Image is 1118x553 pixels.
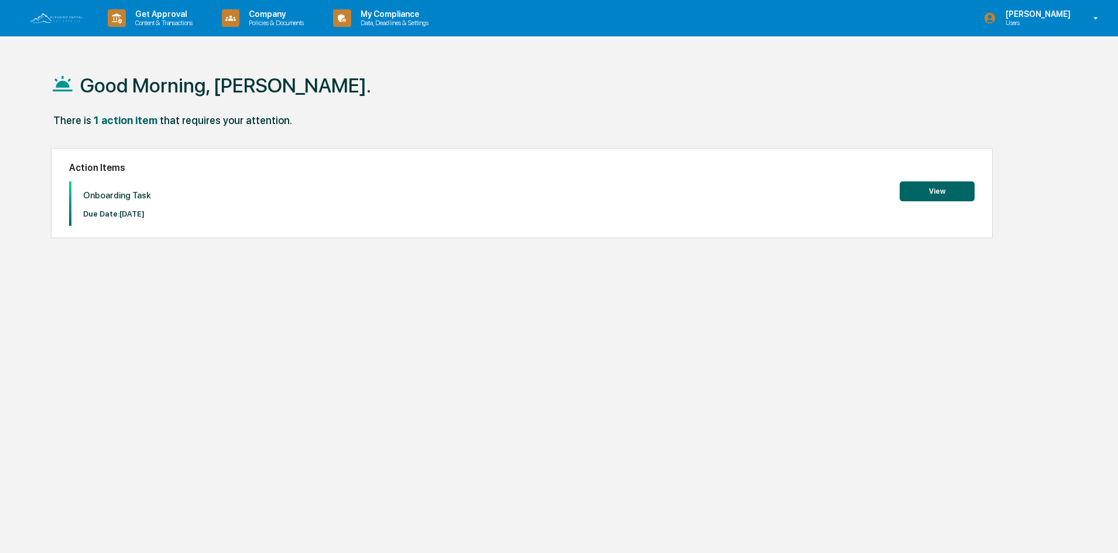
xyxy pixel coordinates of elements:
p: Policies & Documents [239,19,310,27]
p: Get Approval [126,9,198,19]
div: 1 action item [94,114,157,126]
h1: Good Morning, [PERSON_NAME]. [80,74,371,97]
img: logo [28,12,84,25]
p: Company [239,9,310,19]
p: Due Date: [DATE] [83,209,151,218]
p: Content & Transactions [126,19,198,27]
p: Data, Deadlines & Settings [351,19,434,27]
p: Onboarding Task [83,190,151,201]
h2: Action Items [69,162,975,173]
p: My Compliance [351,9,434,19]
a: View [900,185,975,196]
div: that requires your attention. [160,114,292,126]
button: View [900,181,975,201]
p: [PERSON_NAME] [996,9,1076,19]
div: There is [53,114,91,126]
p: Users [996,19,1076,27]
